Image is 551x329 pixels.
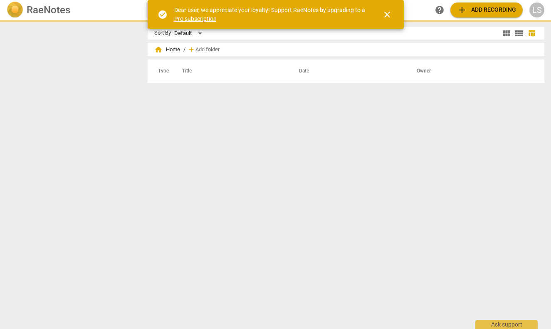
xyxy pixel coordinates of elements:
[151,60,172,83] th: Type
[450,2,523,17] button: Upload
[174,15,217,22] a: Pro subscription
[435,5,445,15] span: help
[377,5,397,25] button: Close
[514,28,524,38] span: view_list
[513,27,525,40] button: List view
[187,45,195,54] span: add
[382,10,392,20] span: close
[154,45,180,54] span: Home
[158,10,168,20] span: check_circle
[195,47,220,53] span: Add folder
[500,27,513,40] button: Tile view
[183,47,185,53] span: /
[529,2,544,17] button: LS
[154,45,163,54] span: home
[502,28,511,38] span: view_module
[525,27,538,40] button: Table view
[174,27,205,40] div: Default
[475,320,538,329] div: Ask support
[528,29,536,37] span: table_chart
[7,2,139,18] a: LogoRaeNotes
[289,60,407,83] th: Date
[457,5,516,15] span: Add recording
[27,4,70,16] h2: RaeNotes
[154,30,171,36] div: Sort By
[174,6,367,23] div: Dear user, we appreciate your loyalty! Support RaeNotes by upgrading to a
[407,60,536,83] th: Owner
[432,2,447,17] a: Help
[457,5,467,15] span: add
[172,60,289,83] th: Title
[7,2,23,18] img: Logo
